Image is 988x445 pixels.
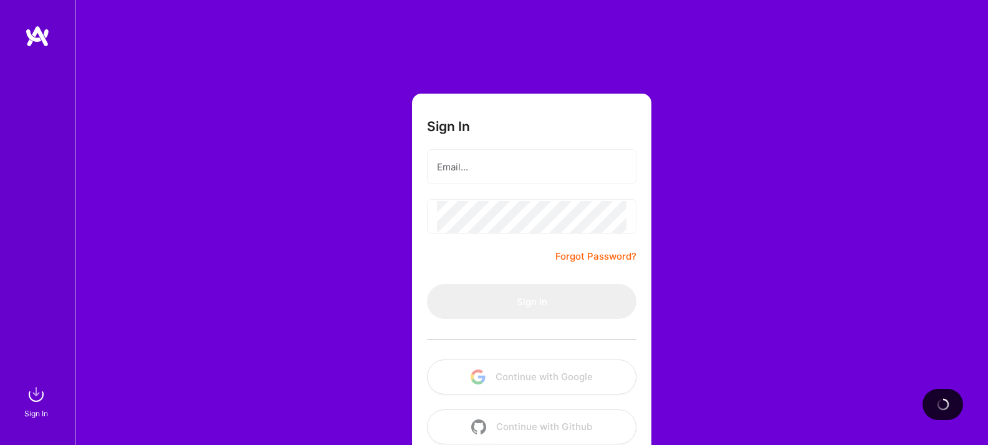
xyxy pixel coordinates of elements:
img: icon [471,369,486,384]
button: Continue with Github [427,409,636,444]
button: Sign In [427,284,636,319]
input: Email... [437,151,626,183]
img: icon [471,419,486,434]
a: Forgot Password? [555,249,636,264]
img: sign in [24,382,49,407]
div: Sign In [24,407,48,420]
h3: Sign In [427,119,470,134]
a: sign inSign In [26,382,49,420]
button: Continue with Google [427,359,636,394]
img: loading [937,398,949,411]
img: logo [25,25,50,47]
